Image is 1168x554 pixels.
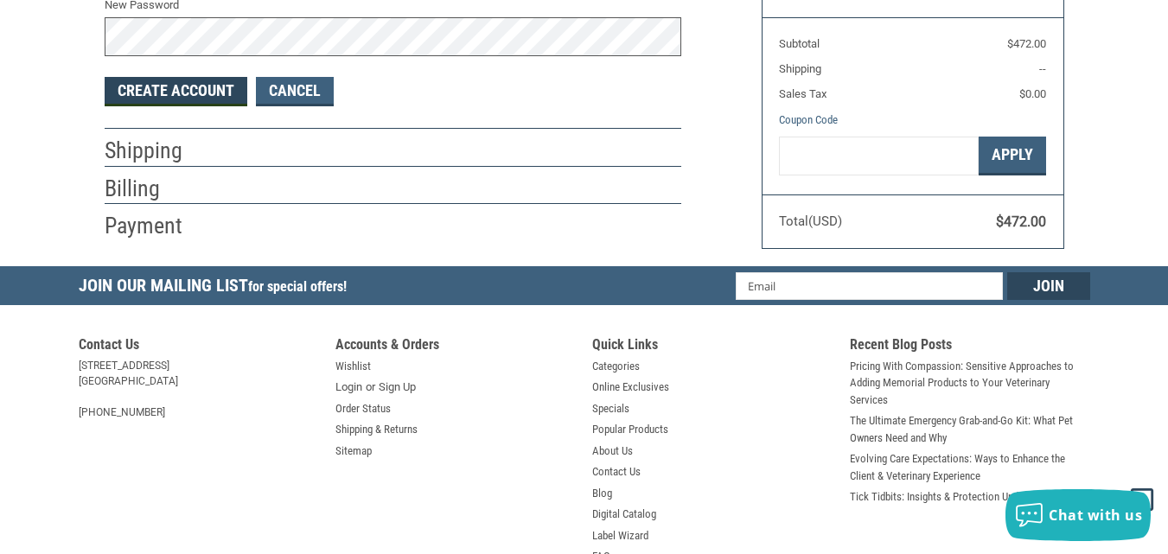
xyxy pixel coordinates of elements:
[979,137,1046,175] button: Apply
[79,336,319,358] h5: Contact Us
[335,400,391,417] a: Order Status
[779,37,820,50] span: Subtotal
[850,450,1090,484] a: Evolving Care Expectations: Ways to Enhance the Client & Veterinary Experience
[736,272,1003,300] input: Email
[779,62,821,75] span: Shipping
[1007,272,1090,300] input: Join
[779,213,842,229] span: Total (USD)
[592,379,669,396] a: Online Exclusives
[105,77,247,106] button: Create Account
[105,175,206,203] h2: Billing
[335,358,371,375] a: Wishlist
[779,137,979,175] input: Gift Certificate or Coupon Code
[335,336,576,358] h5: Accounts & Orders
[1039,62,1046,75] span: --
[1007,37,1046,50] span: $472.00
[105,137,206,165] h2: Shipping
[592,485,612,502] a: Blog
[592,527,648,544] a: Label Wizard
[355,379,386,396] span: or
[779,87,827,100] span: Sales Tax
[592,443,633,460] a: About Us
[592,506,656,523] a: Digital Catalog
[1049,506,1142,525] span: Chat with us
[592,336,833,358] h5: Quick Links
[779,113,838,126] a: Coupon Code
[850,412,1090,446] a: The Ultimate Emergency Grab-and-Go Kit: What Pet Owners Need and Why
[256,77,334,106] a: Cancel
[79,266,355,310] h5: Join Our Mailing List
[335,379,362,396] a: Login
[850,336,1090,358] h5: Recent Blog Posts
[592,400,629,417] a: Specials
[335,421,418,438] a: Shipping & Returns
[592,421,668,438] a: Popular Products
[1005,489,1151,541] button: Chat with us
[850,488,1037,506] a: Tick Tidbits: Insights & Protection Updates
[996,213,1046,230] span: $472.00
[592,358,640,375] a: Categories
[592,463,641,481] a: Contact Us
[850,358,1090,409] a: Pricing With Compassion: Sensitive Approaches to Adding Memorial Products to Your Veterinary Serv...
[248,278,347,295] span: for special offers!
[335,443,372,460] a: Sitemap
[1019,87,1046,100] span: $0.00
[379,379,416,396] a: Sign Up
[79,358,319,420] address: [STREET_ADDRESS] [GEOGRAPHIC_DATA] [PHONE_NUMBER]
[105,212,206,240] h2: Payment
